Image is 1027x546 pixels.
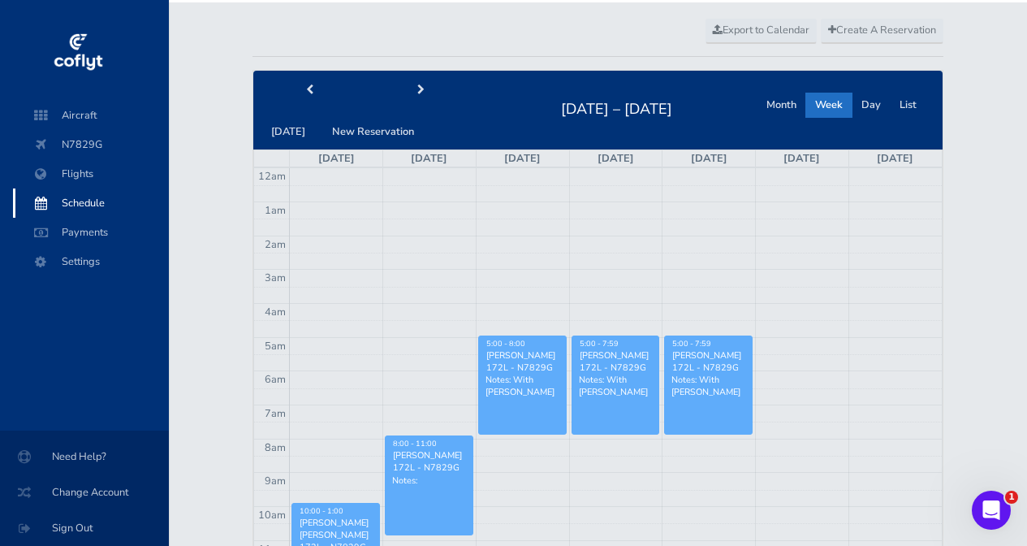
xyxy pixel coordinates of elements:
a: [DATE] [598,151,634,166]
span: 5:00 - 8:00 [486,339,525,349]
span: Create A Reservation [828,23,936,37]
button: Month [757,93,806,118]
span: N7829G [29,130,153,159]
a: [DATE] [411,151,447,166]
span: 7am [265,406,286,421]
span: Export to Calendar [713,23,809,37]
div: [PERSON_NAME] 172L - N7829G [392,449,466,474]
button: prev [253,78,365,103]
span: 12am [258,169,286,184]
span: Flights [29,159,153,188]
span: 2am [265,237,286,252]
p: Notes: With [PERSON_NAME] [579,374,653,398]
span: Sign Out [19,513,149,543]
a: [DATE] [504,151,541,166]
p: Notes: With [PERSON_NAME] [671,374,745,398]
button: [DATE] [261,119,315,145]
button: Week [805,93,852,118]
a: Export to Calendar [706,19,817,43]
img: coflyt logo [51,28,105,77]
span: 9am [265,474,286,488]
div: [PERSON_NAME] 172L - N7829G [485,349,559,374]
p: Notes: [392,474,466,487]
span: Aircraft [29,101,153,130]
span: 5:00 - 7:59 [672,339,711,349]
span: 5am [265,339,286,353]
a: [DATE] [877,151,913,166]
span: 1 [1005,491,1018,504]
span: 6am [265,372,286,387]
button: Day [852,93,891,118]
div: [PERSON_NAME] 172L - N7829G [671,349,745,374]
span: Payments [29,218,153,247]
button: next [365,78,477,103]
span: Settings [29,247,153,276]
p: Notes: With [PERSON_NAME] [485,374,559,398]
span: Change Account [19,478,149,507]
a: [DATE] [691,151,727,166]
span: Need Help? [19,442,149,471]
span: 4am [265,305,286,319]
span: Schedule [29,188,153,218]
a: [DATE] [318,151,355,166]
button: New Reservation [322,119,424,145]
span: 1am [265,203,286,218]
button: List [890,93,926,118]
div: [PERSON_NAME] 172L - N7829G [579,349,653,374]
iframe: Intercom live chat [972,491,1011,530]
span: 8am [265,440,286,455]
a: Create A Reservation [821,19,943,43]
a: [DATE] [783,151,820,166]
span: 10:00 - 1:00 [300,506,343,516]
span: 3am [265,271,286,285]
span: 8:00 - 11:00 [393,439,437,448]
h2: [DATE] – [DATE] [551,96,682,119]
span: 5:00 - 7:59 [580,339,619,349]
span: 10am [258,508,286,522]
